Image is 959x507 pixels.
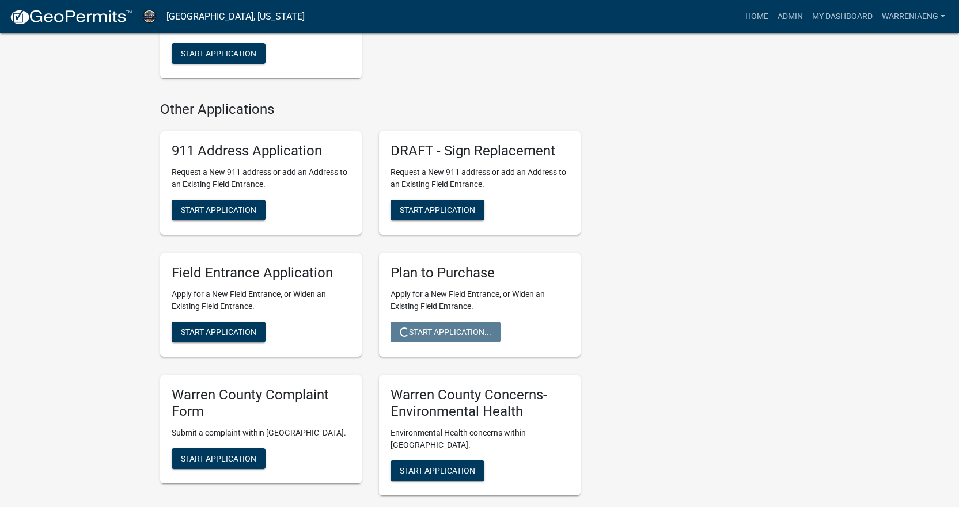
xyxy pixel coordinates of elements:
[391,200,484,220] button: Start Application
[172,448,266,469] button: Start Application
[172,43,266,64] button: Start Application
[172,166,350,190] p: Request a New 911 address or add an Address to an Existing Field Entrance.
[391,322,501,342] button: Start Application...
[877,6,950,28] a: WarrenIAEng
[142,9,157,24] img: Warren County, Iowa
[172,427,350,439] p: Submit a complaint within [GEOGRAPHIC_DATA].
[391,265,569,281] h5: Plan to Purchase
[172,200,266,220] button: Start Application
[391,143,569,159] h5: DRAFT - Sign Replacement
[166,7,305,26] a: [GEOGRAPHIC_DATA], [US_STATE]
[400,466,475,475] span: Start Application
[741,6,773,28] a: Home
[172,322,266,342] button: Start Application
[391,166,569,190] p: Request a New 911 address or add an Address to an Existing Field Entrance.
[773,6,808,28] a: Admin
[172,288,350,312] p: Apply for a New Field Entrance, or Widen an Existing Field Entrance.
[181,205,256,215] span: Start Application
[172,143,350,159] h5: 911 Address Application
[172,387,350,420] h5: Warren County Complaint Form
[391,387,569,420] h5: Warren County Concerns- Environmental Health
[391,288,569,312] p: Apply for a New Field Entrance, or Widen an Existing Field Entrance.
[181,453,256,463] span: Start Application
[181,327,256,337] span: Start Application
[400,327,491,337] span: Start Application...
[400,205,475,215] span: Start Application
[160,101,581,118] h4: Other Applications
[391,427,569,451] p: Environmental Health concerns within [GEOGRAPHIC_DATA].
[172,265,350,281] h5: Field Entrance Application
[391,460,484,481] button: Start Application
[181,48,256,58] span: Start Application
[808,6,877,28] a: My Dashboard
